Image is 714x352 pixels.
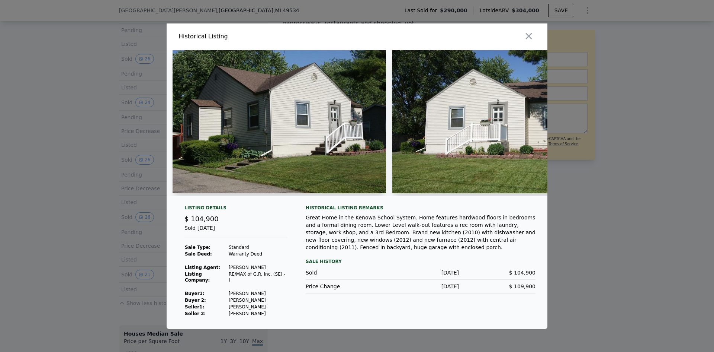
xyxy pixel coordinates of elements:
strong: Buyer 1 : [185,291,205,296]
td: Warranty Deed [228,251,288,257]
strong: Sale Type: [185,245,210,250]
img: Property Img [392,50,605,193]
div: Listing Details [184,205,288,214]
strong: Seller 2: [185,311,206,316]
td: [PERSON_NAME] [228,264,288,271]
strong: Listing Agent: [185,265,220,270]
td: [PERSON_NAME] [228,297,288,304]
div: Sold [306,269,382,276]
td: [PERSON_NAME] [228,310,288,317]
div: Sold [DATE] [184,224,288,238]
img: Property Img [173,50,386,193]
td: RE/MAX of G.R. Inc. (SE) - I [228,271,288,283]
td: Standard [228,244,288,251]
span: $ 104,900 [184,215,219,223]
strong: Seller 1 : [185,304,204,310]
div: Sale History [306,257,535,266]
strong: Buyer 2: [185,298,206,303]
span: $ 109,900 [509,283,535,289]
strong: Sale Deed: [185,251,212,257]
div: Price Change [306,283,382,290]
div: [DATE] [382,269,459,276]
strong: Listing Company: [185,272,210,283]
span: $ 104,900 [509,270,535,276]
div: [DATE] [382,283,459,290]
td: [PERSON_NAME] [228,290,288,297]
td: [PERSON_NAME] [228,304,288,310]
div: Great Home in the Kenowa School System. Home features hardwood floors in bedrooms and a formal di... [306,214,535,251]
div: Historical Listing remarks [306,205,535,211]
div: Historical Listing [178,32,354,41]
